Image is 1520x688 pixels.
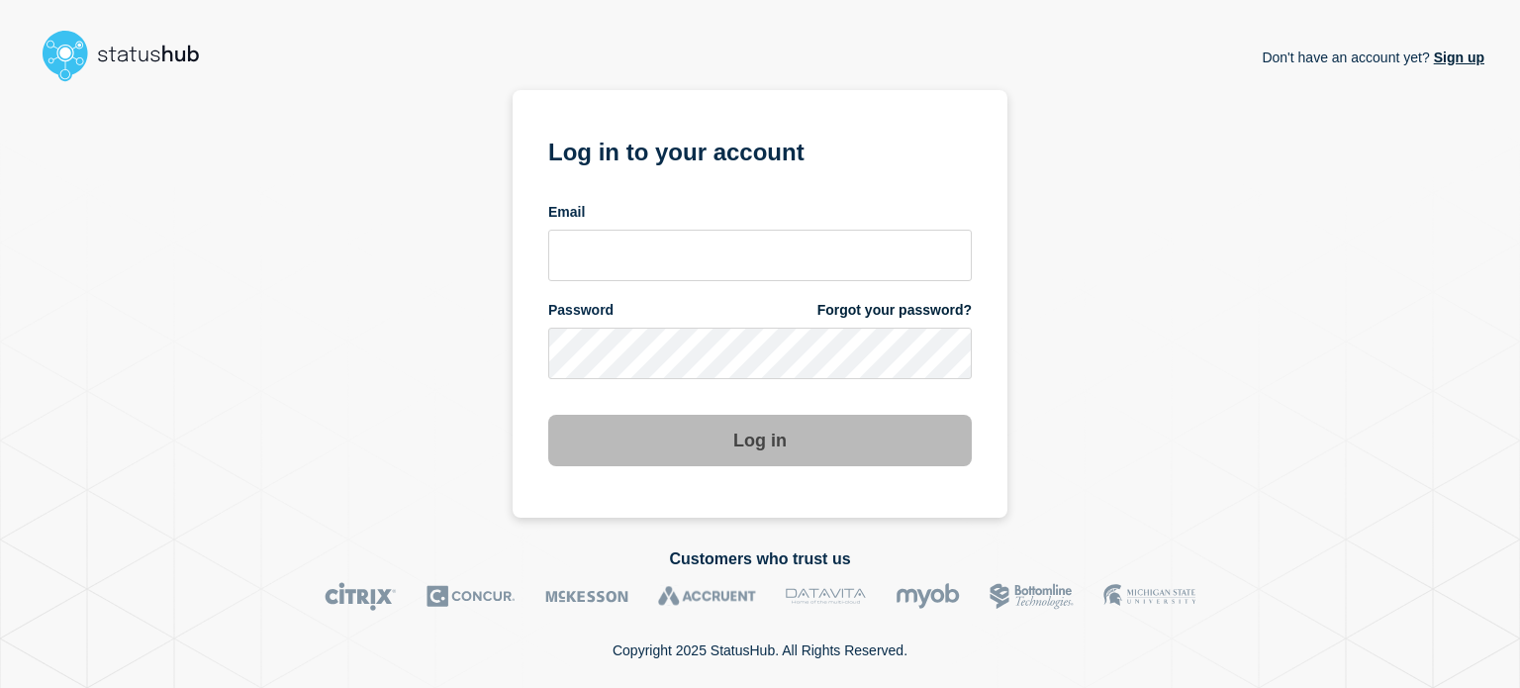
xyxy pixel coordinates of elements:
h1: Log in to your account [548,132,972,168]
img: MSU logo [1103,582,1195,611]
img: Concur logo [427,582,516,611]
img: McKesson logo [545,582,628,611]
h2: Customers who trust us [36,550,1484,568]
span: Password [548,301,614,320]
a: Sign up [1430,49,1484,65]
p: Copyright 2025 StatusHub. All Rights Reserved. [613,642,907,658]
input: email input [548,230,972,281]
img: StatusHub logo [36,24,224,87]
p: Don't have an account yet? [1262,34,1484,81]
img: DataVita logo [786,582,866,611]
img: Citrix logo [325,582,397,611]
span: Email [548,203,585,222]
a: Forgot your password? [817,301,972,320]
input: password input [548,328,972,379]
img: Bottomline logo [990,582,1074,611]
img: Accruent logo [658,582,756,611]
img: myob logo [896,582,960,611]
button: Log in [548,415,972,466]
